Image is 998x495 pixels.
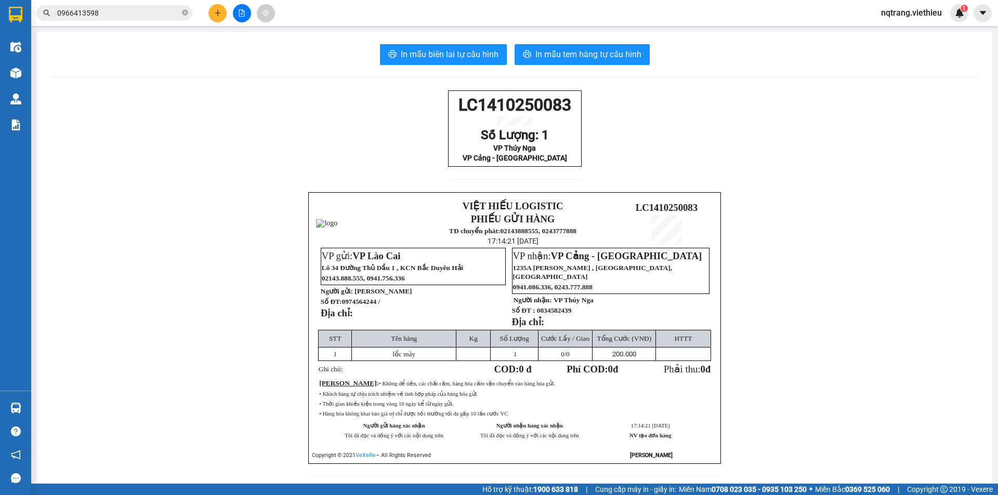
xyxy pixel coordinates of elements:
span: VP gửi: [322,250,401,261]
button: printerIn mẫu tem hàng tự cấu hình [515,44,650,65]
span: Phải thu: [664,364,711,374]
span: LC1410250083 [636,202,698,213]
span: plus [214,9,221,17]
img: solution-icon [10,119,21,130]
button: plus [208,4,227,22]
span: question-circle [11,426,21,436]
span: 02143.888.555, 0941.756.336 [322,274,405,282]
span: 17:14:21 [DATE] [488,237,539,245]
span: printer [523,50,531,60]
a: VeXeRe [356,452,376,459]
span: copyright [940,486,948,493]
span: 1 [514,350,517,358]
span: 0974564244 / [342,298,380,305]
button: file-add [233,4,251,22]
span: 0 [561,350,564,358]
span: | [586,484,587,495]
strong: Người gửi: [321,287,353,295]
img: warehouse-icon [10,93,21,104]
span: caret-down [978,8,988,18]
span: Cước Lấy / Giao [541,335,589,342]
strong: Số ĐT : [512,306,535,314]
span: 1 [962,5,966,12]
span: 0834582439 [537,306,572,314]
span: VP Cảng - [GEOGRAPHIC_DATA] [463,154,567,162]
span: 1235A [PERSON_NAME] , [GEOGRAPHIC_DATA], [GEOGRAPHIC_DATA] [513,264,672,280]
span: VP Thúy Nga [493,144,536,152]
span: 0 [700,364,705,374]
span: In mẫu biên lai tự cấu hình [401,48,498,61]
img: logo-vxr [9,7,22,22]
span: VP Cảng - [GEOGRAPHIC_DATA] [551,250,702,261]
span: • Không để tiền, các chất cấm, hàng hóa cấm vận chuyển vào hàng hóa gửi. [379,381,555,386]
span: [PERSON_NAME] [319,379,376,387]
strong: NV tạo đơn hàng [629,433,671,438]
strong: Địa chỉ: [321,307,353,318]
img: warehouse-icon [10,68,21,78]
strong: PHIẾU GỬI HÀNG [471,213,555,224]
span: • Khách hàng tự chịu trách nhiệm về tính hợp pháp của hàng hóa gửi [319,391,477,397]
span: file-add [238,9,245,17]
span: Miền Bắc [815,484,890,495]
img: warehouse-icon [10,42,21,52]
span: VP Lào Cai [352,250,400,261]
span: notification [11,450,21,460]
strong: 0708 023 035 - 0935 103 250 [712,485,807,493]
span: Cung cấp máy in - giấy in: [595,484,676,495]
span: 17:14:21 [DATE] [631,423,670,429]
span: VP nhận: [513,250,702,261]
span: In mẫu tem hàng tự cấu hình [535,48,641,61]
span: : [319,379,379,387]
span: [PERSON_NAME] [354,287,412,295]
span: Tổng Cước (VNĐ) [597,335,651,342]
span: /0 [561,350,570,358]
img: logo [316,219,337,228]
strong: [PERSON_NAME] [630,452,673,459]
span: Lô 34 Đường Thủ Dầu 1 , KCN Bắc Duyên Hải [322,264,464,272]
button: printerIn mẫu biên lai tự cấu hình [380,44,507,65]
strong: 1900 633 818 [533,485,578,493]
span: nqtrang.viethieu [873,6,950,19]
span: message [11,473,21,483]
span: printer [388,50,397,60]
img: warehouse-icon [10,403,21,413]
span: | [898,484,899,495]
span: Tôi đã đọc và đồng ý với các nội dung trên [480,433,579,438]
span: close-circle [182,9,188,16]
span: LC1410250083 [458,95,571,115]
span: Ghi chú: [319,365,343,373]
strong: TĐ chuyển phát: [449,227,500,235]
span: Số Lượng: 1 [481,128,549,142]
span: 0 [608,364,613,374]
span: VP Thúy Nga [554,296,594,304]
span: lốc máy [392,350,415,358]
button: caret-down [974,4,992,22]
span: đ [705,364,711,374]
strong: Địa chỉ: [512,316,544,327]
span: Copyright © 2021 – All Rights Reserved [312,452,431,459]
span: • Thời gian khiếu kiện trong vòng 10 ngày kể từ ngày gửi. [319,401,453,407]
span: Tôi đã đọc và đồng ý với các nội dung trên [345,433,443,438]
span: Hỗ trợ kỹ thuật: [482,484,578,495]
span: • Hàng hóa không khai báo giá trị chỉ được bồi thường tối đa gấp 10 lần cước VC [319,411,508,417]
span: HTTT [674,335,692,342]
span: ⚪️ [809,487,812,491]
sup: 1 [961,5,968,12]
input: Tìm tên, số ĐT hoặc mã đơn [57,7,180,19]
span: 1 [333,350,337,358]
button: aim [257,4,275,22]
strong: Người gửi hàng xác nhận [363,423,425,429]
strong: Số ĐT: [321,298,380,305]
span: Số Lượng [500,335,529,342]
strong: VIỆT HIẾU LOGISTIC [463,200,563,211]
span: STT [329,335,342,342]
span: Tên hàng [391,335,417,342]
strong: Người nhận: [514,296,552,304]
strong: COD: [494,364,532,374]
span: 200.000 [612,350,636,358]
span: search [43,9,50,17]
strong: 02143888555, 0243777888 [500,227,576,235]
strong: 0369 525 060 [845,485,890,493]
span: 0 đ [519,364,531,374]
img: icon-new-feature [955,8,964,18]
